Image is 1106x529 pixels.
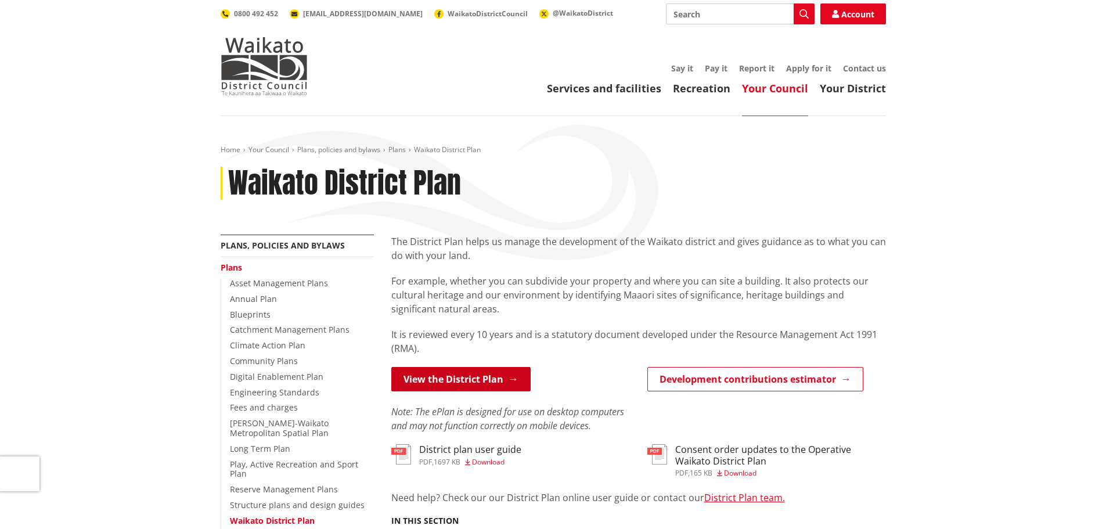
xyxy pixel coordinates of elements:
[843,63,886,74] a: Contact us
[414,145,481,154] span: Waikato District Plan
[303,9,423,19] span: [EMAIL_ADDRESS][DOMAIN_NAME]
[221,145,886,155] nav: breadcrumb
[221,240,345,251] a: Plans, policies and bylaws
[647,444,886,476] a: Consent order updates to the Operative Waikato District Plan pdf,165 KB Download
[230,371,323,382] a: Digital Enablement Plan
[230,484,338,495] a: Reserve Management Plans
[230,387,319,398] a: Engineering Standards
[388,145,406,154] a: Plans
[539,8,613,18] a: @WaikatoDistrict
[230,355,298,366] a: Community Plans
[666,3,815,24] input: Search input
[230,459,358,480] a: Play, Active Recreation and Sport Plan
[230,515,315,526] a: Waikato District Plan
[391,367,531,391] a: View the District Plan
[290,9,423,19] a: [EMAIL_ADDRESS][DOMAIN_NAME]
[434,457,460,467] span: 1697 KB
[221,262,242,273] a: Plans
[297,145,380,154] a: Plans, policies and bylaws
[221,9,278,19] a: 0800 492 452
[234,9,278,19] span: 0800 492 452
[671,63,693,74] a: Say it
[547,81,661,95] a: Services and facilities
[221,145,240,154] a: Home
[419,457,432,467] span: pdf
[391,491,886,505] p: Need help? Check our our District Plan online user guide or contact our
[434,9,528,19] a: WaikatoDistrictCouncil
[739,63,774,74] a: Report it
[230,340,305,351] a: Climate Action Plan
[391,444,411,465] img: document-pdf.svg
[820,81,886,95] a: Your District
[221,37,308,95] img: Waikato District Council - Te Kaunihera aa Takiwaa o Waikato
[391,516,459,526] h5: In this section
[553,8,613,18] span: @WaikatoDistrict
[230,278,328,289] a: Asset Management Plans
[230,324,350,335] a: Catchment Management Plans
[673,81,730,95] a: Recreation
[391,274,886,316] p: For example, whether you can subdivide your property and where you can site a building. It also p...
[675,468,688,478] span: pdf
[448,9,528,19] span: WaikatoDistrictCouncil
[675,444,886,466] h3: Consent order updates to the Operative Waikato District Plan
[647,444,667,465] img: document-pdf.svg
[820,3,886,24] a: Account
[391,444,521,465] a: District plan user guide pdf,1697 KB Download
[419,459,521,466] div: ,
[472,457,505,467] span: Download
[230,443,290,454] a: Long Term Plan
[391,328,886,355] p: It is reviewed every 10 years and is a statutory document developed under the Resource Management...
[724,468,756,478] span: Download
[705,63,727,74] a: Pay it
[230,402,298,413] a: Fees and charges
[228,167,461,200] h1: Waikato District Plan
[230,499,365,510] a: Structure plans and design guides
[704,491,785,504] a: District Plan team.
[786,63,831,74] a: Apply for it
[391,235,886,262] p: The District Plan helps us manage the development of the Waikato district and gives guidance as t...
[742,81,808,95] a: Your Council
[690,468,712,478] span: 165 KB
[248,145,289,154] a: Your Council
[419,444,521,455] h3: District plan user guide
[1053,480,1094,522] iframe: Messenger Launcher
[230,309,271,320] a: Blueprints
[230,418,329,438] a: [PERSON_NAME]-Waikato Metropolitan Spatial Plan
[675,470,886,477] div: ,
[391,405,624,432] em: Note: The ePlan is designed for use on desktop computers and may not function correctly on mobile...
[230,293,277,304] a: Annual Plan
[647,367,863,391] a: Development contributions estimator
